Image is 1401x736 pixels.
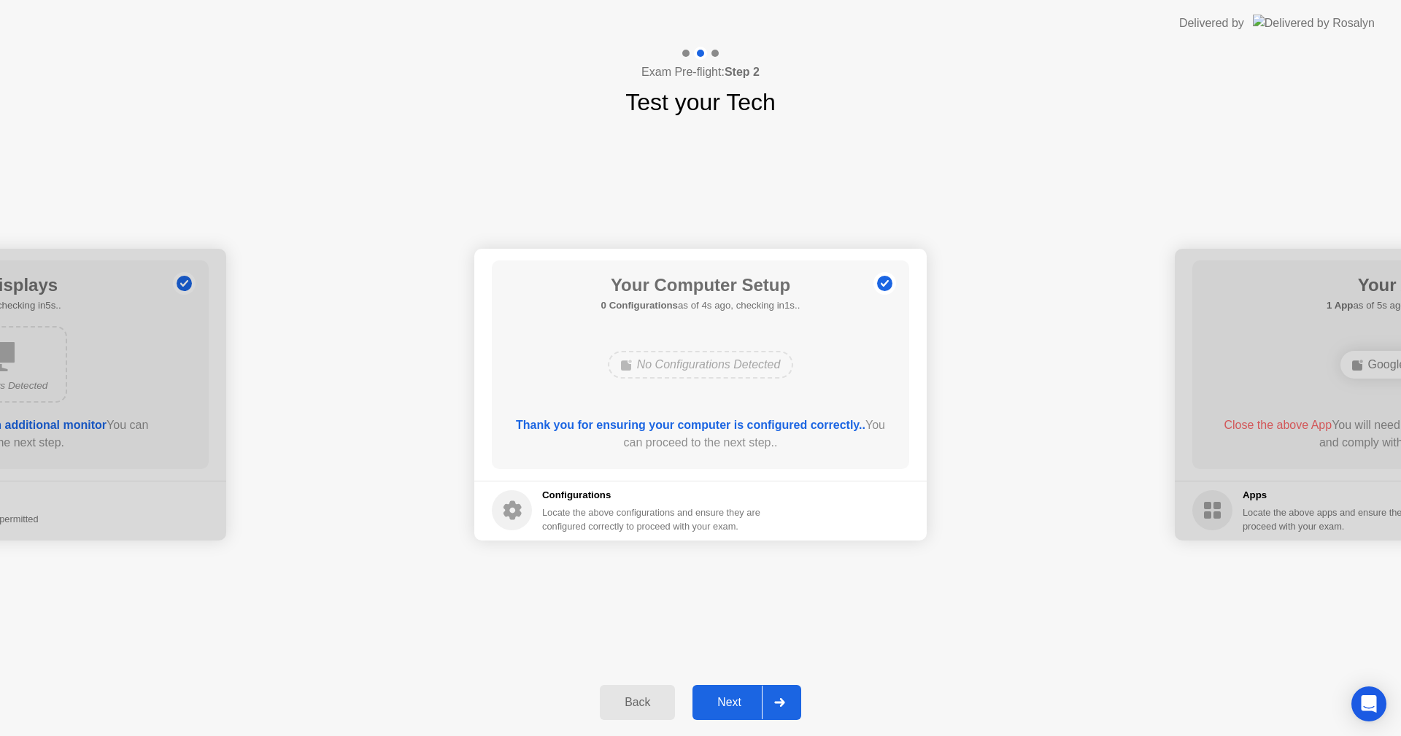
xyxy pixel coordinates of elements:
div: No Configurations Detected [608,351,794,379]
button: Next [692,685,801,720]
div: You can proceed to the next step.. [513,417,889,452]
div: Open Intercom Messenger [1351,686,1386,721]
div: Locate the above configurations and ensure they are configured correctly to proceed with your exam. [542,505,763,533]
button: Back [600,685,675,720]
b: 0 Configurations [601,300,678,311]
h1: Your Computer Setup [601,272,800,298]
h4: Exam Pre-flight: [641,63,760,81]
div: Next [697,696,762,709]
div: Back [604,696,671,709]
div: Delivered by [1179,15,1244,32]
h1: Test your Tech [625,85,776,120]
b: Step 2 [725,66,760,78]
img: Delivered by Rosalyn [1253,15,1375,31]
h5: Configurations [542,488,763,503]
b: Thank you for ensuring your computer is configured correctly.. [516,419,865,431]
h5: as of 4s ago, checking in1s.. [601,298,800,313]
